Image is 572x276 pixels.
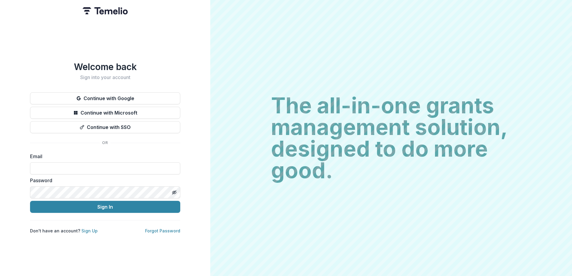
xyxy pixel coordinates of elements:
img: Temelio [83,7,128,14]
h1: Welcome back [30,61,180,72]
label: Password [30,177,177,184]
button: Toggle password visibility [169,188,179,197]
a: Sign Up [81,228,98,233]
p: Don't have an account? [30,228,98,234]
button: Continue with Google [30,92,180,104]
button: Sign In [30,201,180,213]
button: Continue with SSO [30,121,180,133]
label: Email [30,153,177,160]
a: Forgot Password [145,228,180,233]
h2: Sign into your account [30,75,180,80]
button: Continue with Microsoft [30,107,180,119]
